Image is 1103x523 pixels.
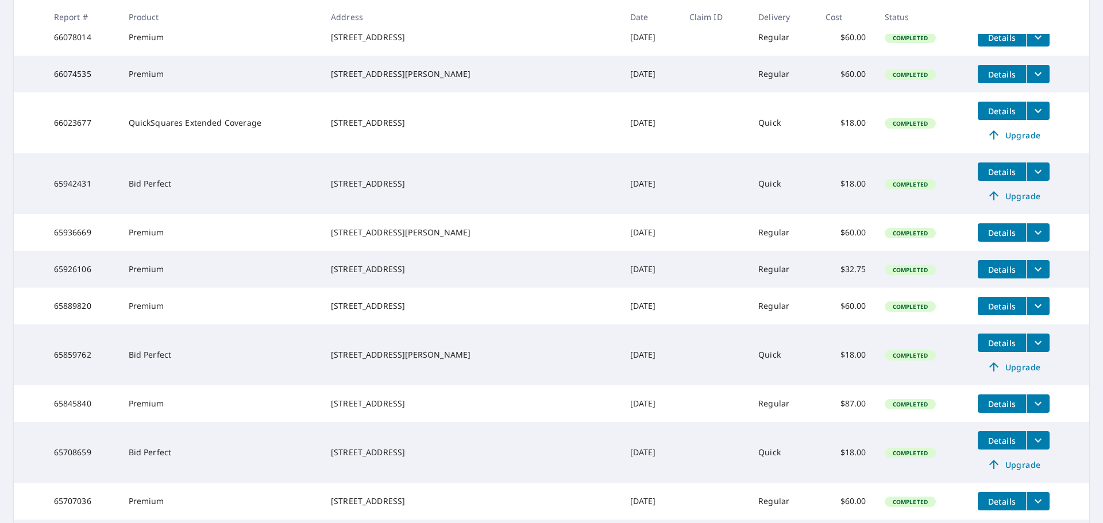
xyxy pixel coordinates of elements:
td: $18.00 [816,324,876,385]
button: detailsBtn-65942431 [978,162,1026,181]
td: Premium [119,251,322,288]
td: [DATE] [621,385,680,422]
td: 65942431 [45,153,119,214]
span: Upgrade [985,360,1043,374]
td: 65926106 [45,251,119,288]
td: 65859762 [45,324,119,385]
span: Details [985,496,1019,507]
span: Details [985,106,1019,117]
span: Completed [886,449,935,457]
td: Quick [749,422,816,483]
span: Upgrade [985,128,1043,142]
td: $60.00 [816,214,876,251]
button: filesDropdownBtn-65859762 [1026,334,1050,352]
span: Details [985,32,1019,43]
button: detailsBtn-66078014 [978,28,1026,47]
button: filesDropdownBtn-66078014 [1026,28,1050,47]
span: Completed [886,498,935,506]
span: Completed [886,303,935,311]
a: Upgrade [978,187,1050,205]
button: detailsBtn-65707036 [978,492,1026,510]
button: detailsBtn-65859762 [978,334,1026,352]
td: $18.00 [816,153,876,214]
div: [STREET_ADDRESS] [331,32,612,43]
span: Completed [886,34,935,42]
span: Completed [886,119,935,127]
button: filesDropdownBtn-66023677 [1026,102,1050,120]
span: Completed [886,351,935,359]
td: Regular [749,483,816,520]
td: 65708659 [45,422,119,483]
td: $18.00 [816,422,876,483]
td: $60.00 [816,19,876,56]
button: filesDropdownBtn-65708659 [1026,431,1050,450]
td: Premium [119,19,322,56]
td: [DATE] [621,288,680,324]
button: detailsBtn-66074535 [978,65,1026,83]
td: $60.00 [816,56,876,92]
span: Details [985,264,1019,275]
td: [DATE] [621,422,680,483]
button: detailsBtn-65936669 [978,223,1026,242]
span: Completed [886,71,935,79]
div: [STREET_ADDRESS] [331,117,612,129]
td: $32.75 [816,251,876,288]
td: 66023677 [45,92,119,153]
td: [DATE] [621,214,680,251]
td: 65936669 [45,214,119,251]
div: [STREET_ADDRESS] [331,495,612,507]
button: filesDropdownBtn-65707036 [1026,492,1050,510]
td: [DATE] [621,92,680,153]
button: detailsBtn-65926106 [978,260,1026,278]
span: Details [985,301,1019,312]
td: [DATE] [621,324,680,385]
div: [STREET_ADDRESS] [331,264,612,275]
a: Upgrade [978,126,1050,144]
a: Upgrade [978,358,1050,376]
td: Regular [749,288,816,324]
a: Upgrade [978,455,1050,474]
td: [DATE] [621,153,680,214]
div: [STREET_ADDRESS] [331,300,612,312]
span: Details [985,166,1019,177]
td: [DATE] [621,251,680,288]
td: Premium [119,56,322,92]
div: [STREET_ADDRESS][PERSON_NAME] [331,349,612,361]
td: [DATE] [621,19,680,56]
button: filesDropdownBtn-65926106 [1026,260,1050,278]
td: Premium [119,214,322,251]
td: 66078014 [45,19,119,56]
button: detailsBtn-65845840 [978,394,1026,413]
div: [STREET_ADDRESS][PERSON_NAME] [331,227,612,238]
span: Details [985,69,1019,80]
td: [DATE] [621,56,680,92]
span: Upgrade [985,458,1043,471]
td: Regular [749,19,816,56]
span: Details [985,338,1019,348]
td: $60.00 [816,483,876,520]
td: 65707036 [45,483,119,520]
span: Details [985,435,1019,446]
td: Bid Perfect [119,422,322,483]
div: [STREET_ADDRESS] [331,398,612,409]
span: Details [985,398,1019,409]
td: Bid Perfect [119,153,322,214]
div: [STREET_ADDRESS] [331,447,612,458]
td: Premium [119,385,322,422]
td: Quick [749,153,816,214]
td: 65889820 [45,288,119,324]
button: filesDropdownBtn-65942431 [1026,162,1050,181]
span: Completed [886,180,935,188]
td: [DATE] [621,483,680,520]
button: filesDropdownBtn-65845840 [1026,394,1050,413]
td: Premium [119,288,322,324]
td: QuickSquares Extended Coverage [119,92,322,153]
span: Completed [886,266,935,274]
td: Quick [749,324,816,385]
button: filesDropdownBtn-66074535 [1026,65,1050,83]
td: Regular [749,385,816,422]
td: Bid Perfect [119,324,322,385]
div: [STREET_ADDRESS] [331,178,612,189]
td: $87.00 [816,385,876,422]
button: detailsBtn-65708659 [978,431,1026,450]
